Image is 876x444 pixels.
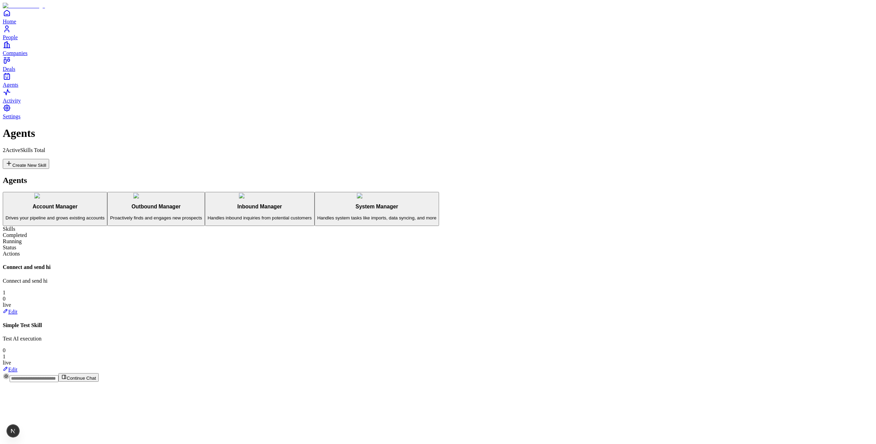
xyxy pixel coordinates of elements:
div: Running [3,238,873,245]
div: 0 [3,347,873,354]
p: Handles system tasks like imports, data syncing, and more [317,215,437,220]
h3: Inbound Manager [208,204,312,210]
span: Agents [3,82,18,88]
span: Companies [3,50,28,56]
a: Settings [3,104,873,119]
p: Drives your pipeline and grows existing accounts [6,215,105,220]
div: Completed [3,232,873,238]
a: Companies [3,41,873,56]
a: Deals [3,56,873,72]
h3: Account Manager [6,204,105,210]
a: Home [3,9,873,24]
h3: System Manager [317,204,437,210]
div: Continue Chat [3,373,873,382]
a: Edit [3,309,18,315]
button: Create New Skill [3,159,49,169]
p: 2 Active Skills Total [3,147,873,153]
span: Activity [3,98,21,104]
a: Edit [3,367,18,372]
span: Deals [3,66,15,72]
img: Account Manager [34,193,76,198]
img: Item Brain Logo [3,3,45,9]
span: live [3,302,11,308]
span: Continue Chat [67,376,96,381]
button: Account ManagerAccount ManagerDrives your pipeline and grows existing accounts [3,192,107,226]
p: Handles inbound inquiries from potential customers [208,215,312,220]
button: Outbound ManagerOutbound ManagerProactively finds and engages new prospects [107,192,205,226]
a: Agents [3,72,873,88]
button: System ManagerSystem ManagerHandles system tasks like imports, data syncing, and more [315,192,439,226]
span: People [3,34,18,40]
img: Outbound Manager [133,193,178,198]
div: Status [3,245,873,251]
img: Inbound Manager [239,193,280,198]
div: 1 [3,354,873,360]
img: System Manager [357,193,397,198]
div: 0 [3,296,873,302]
a: Activity [3,88,873,104]
span: Home [3,19,16,24]
h3: Outbound Manager [110,204,202,210]
h1: Agents [3,127,873,140]
span: live [3,360,11,366]
div: 1 [3,290,873,296]
p: Proactively finds and engages new prospects [110,215,202,220]
button: Continue Chat [58,373,99,382]
h4: Connect and send hi [3,264,873,270]
div: Skills [3,226,873,232]
h4: Simple Test Skill [3,322,873,328]
a: People [3,25,873,40]
p: Test AI execution [3,336,873,342]
span: Settings [3,113,21,119]
div: Actions [3,251,873,257]
h2: Agents [3,176,873,185]
p: Connect and send hi [3,278,873,284]
button: Inbound ManagerInbound ManagerHandles inbound inquiries from potential customers [205,192,315,226]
